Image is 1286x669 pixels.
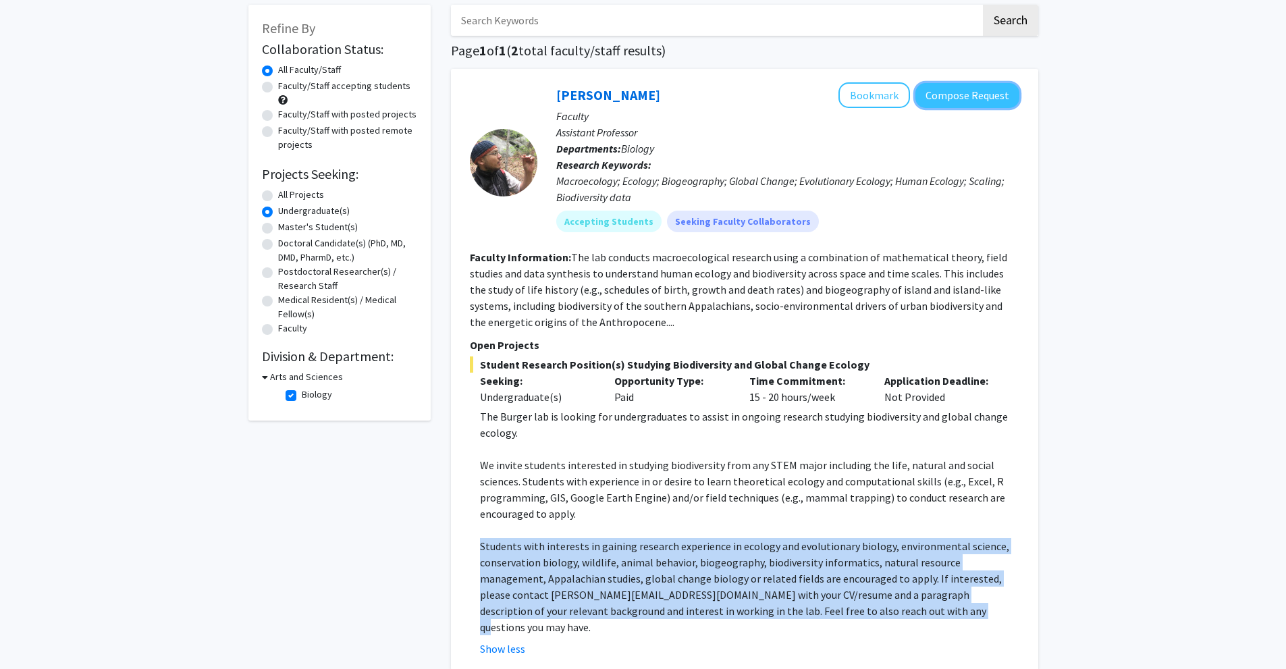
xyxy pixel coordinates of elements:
span: 1 [499,42,506,59]
label: Medical Resident(s) / Medical Fellow(s) [278,293,417,321]
p: Seeking: [480,373,595,389]
span: Biology [621,142,654,155]
iframe: Chat [10,608,57,659]
label: Postdoctoral Researcher(s) / Research Staff [278,265,417,293]
button: Search [983,5,1038,36]
span: 1 [479,42,487,59]
b: Departments: [556,142,621,155]
h3: Arts and Sciences [270,370,343,384]
div: Macroecology; Ecology; Biogeography; Global Change; Evolutionary Ecology; Human Ecology; Scaling;... [556,173,1019,205]
p: Faculty [556,108,1019,124]
label: Biology [302,387,332,402]
fg-read-more: The lab conducts macroecological research using a combination of mathematical theory, field studi... [470,250,1007,329]
label: Faculty/Staff accepting students [278,79,410,93]
label: Undergraduate(s) [278,204,350,218]
p: Opportunity Type: [614,373,729,389]
span: 2 [511,42,518,59]
p: The Burger lab is looking for undergraduates to assist in ongoing research studying biodiversity ... [480,408,1019,441]
mat-chip: Seeking Faculty Collaborators [667,211,819,232]
input: Search Keywords [451,5,981,36]
p: We invite students interested in studying biodiversity from any STEM major including the life, na... [480,457,1019,522]
p: Students with interests in gaining research experience in ecology and evolutionary biology, envir... [480,538,1019,635]
label: Faculty/Staff with posted projects [278,107,417,122]
label: Faculty/Staff with posted remote projects [278,124,417,152]
label: All Projects [278,188,324,202]
div: Undergraduate(s) [480,389,595,405]
p: Assistant Professor [556,124,1019,140]
b: Research Keywords: [556,158,651,171]
label: Master's Student(s) [278,220,358,234]
div: Not Provided [874,373,1009,405]
b: Faculty Information: [470,250,571,264]
h2: Projects Seeking: [262,166,417,182]
button: Show less [480,641,525,657]
p: Open Projects [470,337,1019,353]
h2: Division & Department: [262,348,417,365]
a: [PERSON_NAME] [556,86,660,103]
label: All Faculty/Staff [278,63,341,77]
span: Student Research Position(s) Studying Biodiversity and Global Change Ecology [470,356,1019,373]
label: Doctoral Candidate(s) (PhD, MD, DMD, PharmD, etc.) [278,236,417,265]
span: Refine By [262,20,315,36]
label: Faculty [278,321,307,336]
button: Add Joseph Burger to Bookmarks [838,82,910,108]
h2: Collaboration Status: [262,41,417,57]
p: Time Commitment: [749,373,864,389]
div: Paid [604,373,739,405]
div: 15 - 20 hours/week [739,373,874,405]
button: Compose Request to Joseph Burger [915,83,1019,108]
mat-chip: Accepting Students [556,211,662,232]
h1: Page of ( total faculty/staff results) [451,43,1038,59]
p: Application Deadline: [884,373,999,389]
